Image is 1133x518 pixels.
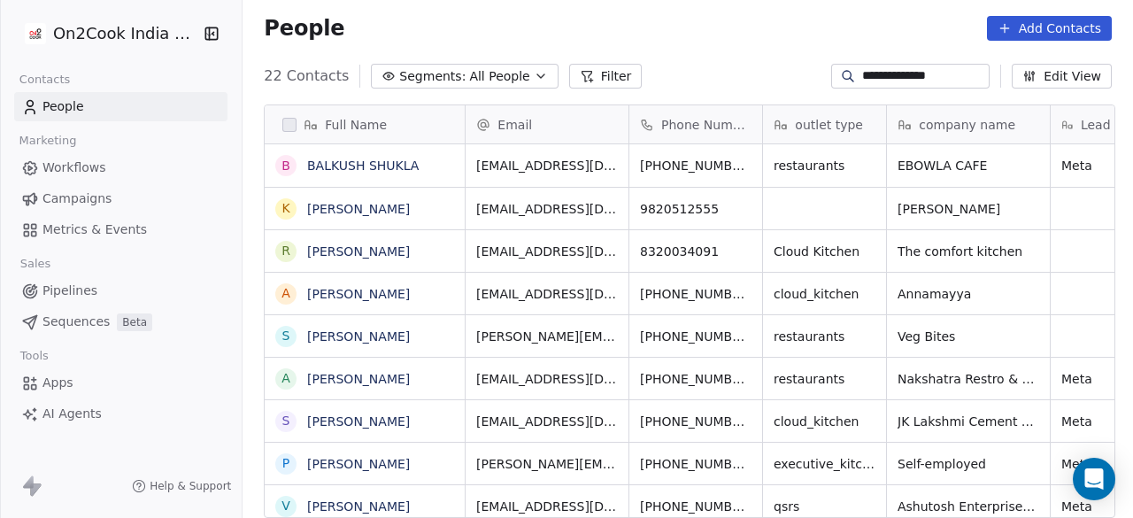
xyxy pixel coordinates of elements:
[307,499,410,514] a: [PERSON_NAME]
[12,343,56,369] span: Tools
[399,67,466,86] span: Segments:
[795,116,863,134] span: outlet type
[264,66,349,87] span: 22 Contacts
[774,370,875,388] span: restaurants
[987,16,1112,41] button: Add Contacts
[307,329,410,344] a: [PERSON_NAME]
[476,200,618,218] span: [EMAIL_ADDRESS][DOMAIN_NAME]
[307,202,410,216] a: [PERSON_NAME]
[774,328,875,345] span: restaurants
[282,497,291,515] div: V
[307,158,419,173] a: BALKUSH SHUKLA
[476,285,618,303] span: [EMAIL_ADDRESS][DOMAIN_NAME]
[476,157,618,174] span: [EMAIL_ADDRESS][DOMAIN_NAME]
[12,128,84,154] span: Marketing
[132,479,231,493] a: Help & Support
[42,158,106,177] span: Workflows
[898,243,1039,260] span: The comfort kitchen
[14,153,227,182] a: Workflows
[1012,64,1112,89] button: Edit View
[21,19,191,49] button: On2Cook India Pvt. Ltd.
[14,368,227,398] a: Apps
[640,200,751,218] span: 9820512555
[281,242,290,260] div: R
[53,22,199,45] span: On2Cook India Pvt. Ltd.
[14,276,227,305] a: Pipelines
[282,369,291,388] div: A
[14,307,227,336] a: SequencesBeta
[640,328,751,345] span: [PHONE_NUMBER]
[307,372,410,386] a: [PERSON_NAME]
[265,105,465,143] div: Full Name
[282,157,291,175] div: B
[919,116,1015,134] span: company name
[629,105,762,143] div: Phone Number
[640,285,751,303] span: [PHONE_NUMBER]
[476,370,618,388] span: [EMAIL_ADDRESS][DOMAIN_NAME]
[774,498,875,515] span: qsrs
[640,370,751,388] span: [PHONE_NUMBER]
[117,313,152,331] span: Beta
[898,370,1039,388] span: Nakshatra Restro & Lounge
[282,199,290,218] div: k
[774,413,875,430] span: cloud_kitchen
[12,251,58,277] span: Sales
[42,189,112,208] span: Campaigns
[640,243,751,260] span: 8320034091
[469,67,529,86] span: All People
[42,374,73,392] span: Apps
[640,157,751,174] span: [PHONE_NUMBER]
[898,498,1039,515] span: Ashutosh Enterprises unnao ( U.P ) Near [GEOGRAPHIC_DATA]
[307,414,410,429] a: [PERSON_NAME]
[476,413,618,430] span: [EMAIL_ADDRESS][DOMAIN_NAME]
[887,105,1050,143] div: company name
[14,184,227,213] a: Campaigns
[640,413,751,430] span: [PHONE_NUMBER]
[898,328,1039,345] span: Veg Bites
[325,116,387,134] span: Full Name
[898,285,1039,303] span: Annamayya
[569,64,643,89] button: Filter
[42,220,147,239] span: Metrics & Events
[42,313,110,331] span: Sequences
[640,455,751,473] span: [PHONE_NUMBER]
[282,284,291,303] div: A
[774,455,875,473] span: executive_kitchens
[42,97,84,116] span: People
[898,455,1039,473] span: Self-employed
[282,454,289,473] div: P
[898,200,1039,218] span: [PERSON_NAME]
[466,105,628,143] div: Email
[898,413,1039,430] span: JK Lakshmi Cement Limited
[307,457,410,471] a: [PERSON_NAME]
[661,116,751,134] span: Phone Number
[14,215,227,244] a: Metrics & Events
[282,327,290,345] div: S
[763,105,886,143] div: outlet type
[307,287,410,301] a: [PERSON_NAME]
[774,243,875,260] span: Cloud Kitchen
[774,157,875,174] span: restaurants
[150,479,231,493] span: Help & Support
[25,23,46,44] img: on2cook%20logo-04%20copy.jpg
[307,244,410,259] a: [PERSON_NAME]
[476,328,618,345] span: [PERSON_NAME][EMAIL_ADDRESS][DOMAIN_NAME]
[282,412,290,430] div: S
[476,455,618,473] span: [PERSON_NAME][EMAIL_ADDRESS][DOMAIN_NAME]
[1073,458,1115,500] div: Open Intercom Messenger
[476,243,618,260] span: [EMAIL_ADDRESS][DOMAIN_NAME]
[476,498,618,515] span: [EMAIL_ADDRESS][DOMAIN_NAME]
[42,282,97,300] span: Pipelines
[898,157,1039,174] span: EBOWLA CAFE
[640,498,751,515] span: [PHONE_NUMBER]
[12,66,78,93] span: Contacts
[497,116,532,134] span: Email
[42,405,102,423] span: AI Agents
[774,285,875,303] span: cloud_kitchen
[14,399,227,429] a: AI Agents
[14,92,227,121] a: People
[264,15,344,42] span: People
